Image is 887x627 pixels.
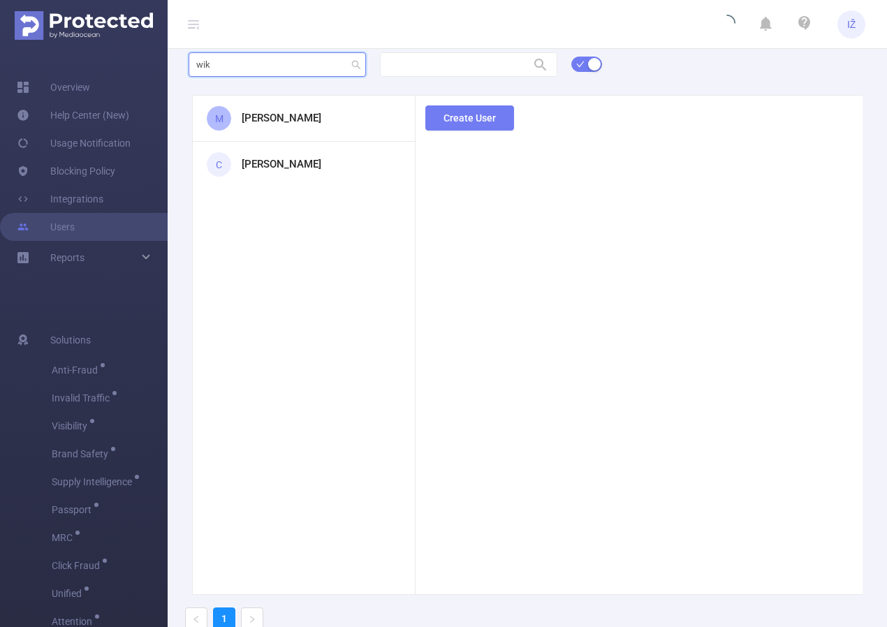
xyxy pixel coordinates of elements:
a: Usage Notification [17,129,131,157]
span: IŽ [847,10,856,38]
span: Attention [52,617,97,626]
span: Passport [52,505,96,515]
a: Overview [17,73,90,101]
span: Anti-Fraud [52,365,103,375]
span: Unified [52,589,87,598]
i: icon: search [351,60,361,70]
span: Click Fraud [52,561,105,570]
i: icon: right [248,615,256,624]
input: Search user... [189,52,366,77]
a: Users [17,213,75,241]
a: Integrations [17,185,103,213]
span: Solutions [50,326,91,354]
i: icon: loading [719,15,735,34]
h3: [PERSON_NAME] [242,110,321,126]
span: MRC [52,533,78,543]
span: C [216,151,222,179]
span: Reports [50,252,85,263]
span: Supply Intelligence [52,477,137,487]
button: Create User [425,105,514,131]
img: Protected Media [15,11,153,40]
h3: [PERSON_NAME] [242,156,321,172]
a: Help Center (New) [17,101,129,129]
span: Visibility [52,421,92,431]
span: Brand Safety [52,449,113,459]
span: Invalid Traffic [52,393,115,403]
a: Reports [50,244,85,272]
i: icon: check [576,60,585,68]
span: M [215,105,223,133]
i: icon: left [192,615,200,624]
a: Blocking Policy [17,157,115,185]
